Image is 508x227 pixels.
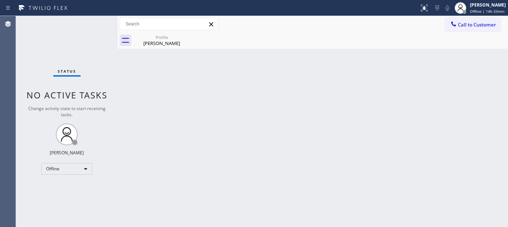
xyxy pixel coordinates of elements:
div: [PERSON_NAME] [134,40,189,46]
div: Offline [41,163,92,175]
span: Status [58,69,76,74]
div: [PERSON_NAME] [470,2,506,8]
input: Search [120,18,217,30]
div: Profile [134,35,189,40]
span: No active tasks [26,89,107,101]
span: Change activity state to start receiving tasks. [28,105,106,118]
button: Call to Customer [445,18,501,32]
button: Mute [442,3,452,13]
span: Offline | 14h 33min [470,9,504,14]
div: [PERSON_NAME] [50,150,84,156]
div: Erik Olsen [134,32,189,49]
span: Call to Customer [458,21,496,28]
